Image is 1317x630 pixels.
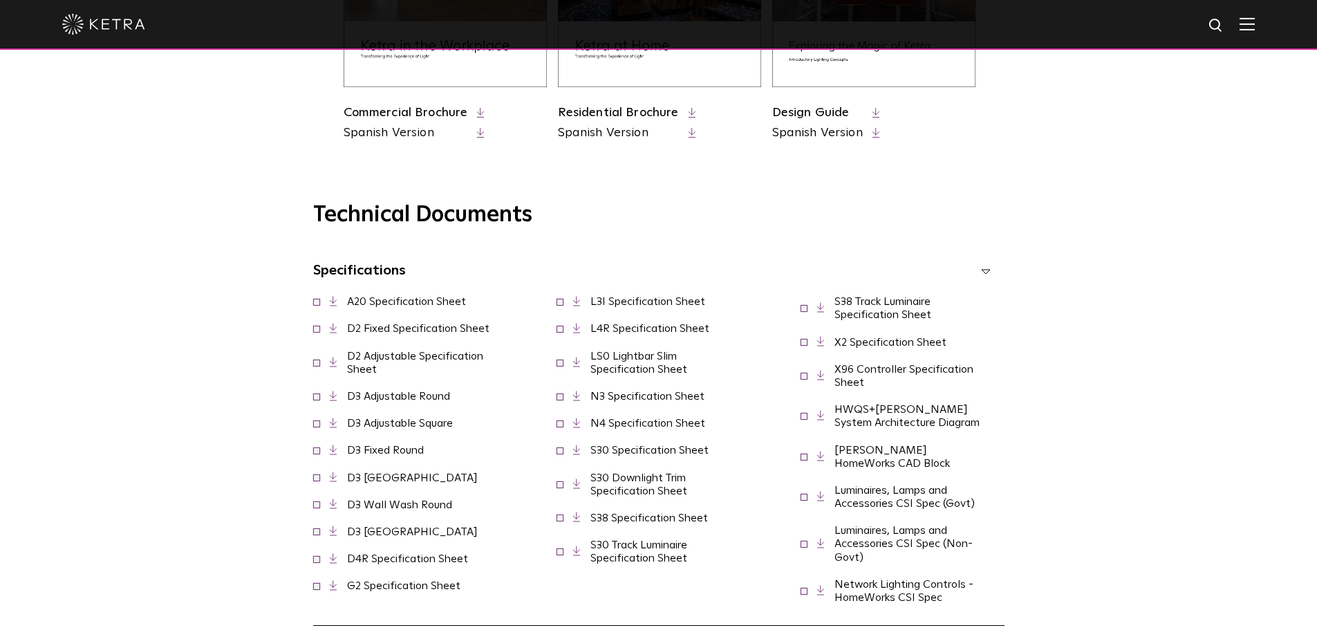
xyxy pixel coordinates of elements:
a: Residential Brochure [558,106,679,119]
span: Specifications [313,263,406,277]
a: D2 Fixed Specification Sheet [347,323,489,334]
a: D3 Adjustable Round [347,391,450,402]
a: Network Lighting Controls - HomeWorks CSI Spec [834,579,973,603]
a: HWQS+[PERSON_NAME] System Architecture Diagram [834,404,980,428]
a: Spanish Version [558,124,679,142]
a: Commercial Brochure [344,106,468,119]
a: L3I Specification Sheet [590,296,705,307]
img: Hamburger%20Nav.svg [1240,17,1255,30]
a: X96 Controller Specification Sheet [834,364,973,388]
img: ketra-logo-2019-white [62,14,145,35]
a: S38 Specification Sheet [590,512,708,524]
a: D4R Specification Sheet [347,553,468,564]
img: search icon [1208,17,1225,35]
a: Design Guide [772,106,850,119]
a: D3 Adjustable Square [347,418,453,429]
a: Spanish Version [344,124,468,142]
a: S30 Track Luminaire Specification Sheet [590,539,687,564]
a: D2 Adjustable Specification Sheet [347,351,483,375]
a: LS0 Lightbar Slim Specification Sheet [590,351,687,375]
a: G2 Specification Sheet [347,580,460,591]
a: L4R Specification Sheet [590,323,709,334]
h3: Technical Documents [313,202,1005,228]
a: [PERSON_NAME] HomeWorks CAD Block [834,445,950,469]
a: S30 Downlight Trim Specification Sheet [590,472,687,497]
a: D3 Fixed Round [347,445,424,456]
a: D3 [GEOGRAPHIC_DATA] [347,526,478,537]
a: Luminaires, Lamps and Accessories CSI Spec (Non-Govt) [834,525,973,562]
a: Luminaires, Lamps and Accessories CSI Spec (Govt) [834,485,975,509]
a: S30 Specification Sheet [590,445,709,456]
a: X2 Specification Sheet [834,337,946,348]
a: Spanish Version [772,124,863,142]
a: N3 Specification Sheet [590,391,704,402]
a: N4 Specification Sheet [590,418,705,429]
a: D3 [GEOGRAPHIC_DATA] [347,472,478,483]
a: S38 Track Luminaire Specification Sheet [834,296,931,320]
a: A20 Specification Sheet [347,296,466,307]
a: D3 Wall Wash Round [347,499,452,510]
